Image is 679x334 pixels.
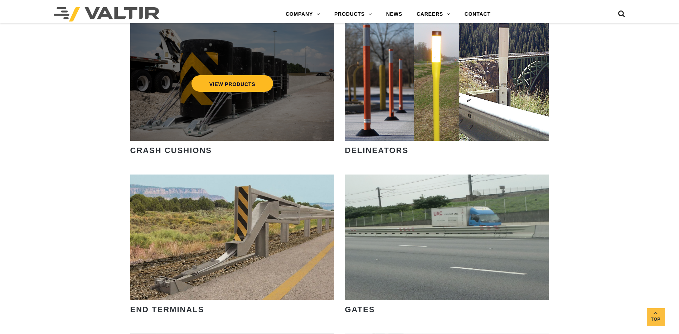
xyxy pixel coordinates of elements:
[191,75,273,92] a: VIEW PRODUCTS
[130,146,212,155] strong: CRASH CUSHIONS
[409,7,457,22] a: CAREERS
[130,305,204,314] strong: END TERMINALS
[647,315,665,324] span: Top
[457,7,498,22] a: CONTACT
[345,146,409,155] strong: DELINEATORS
[379,7,409,22] a: NEWS
[278,7,327,22] a: COMPANY
[327,7,379,22] a: PRODUCTS
[345,305,375,314] strong: GATES
[54,7,159,22] img: Valtir
[647,308,665,326] a: Top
